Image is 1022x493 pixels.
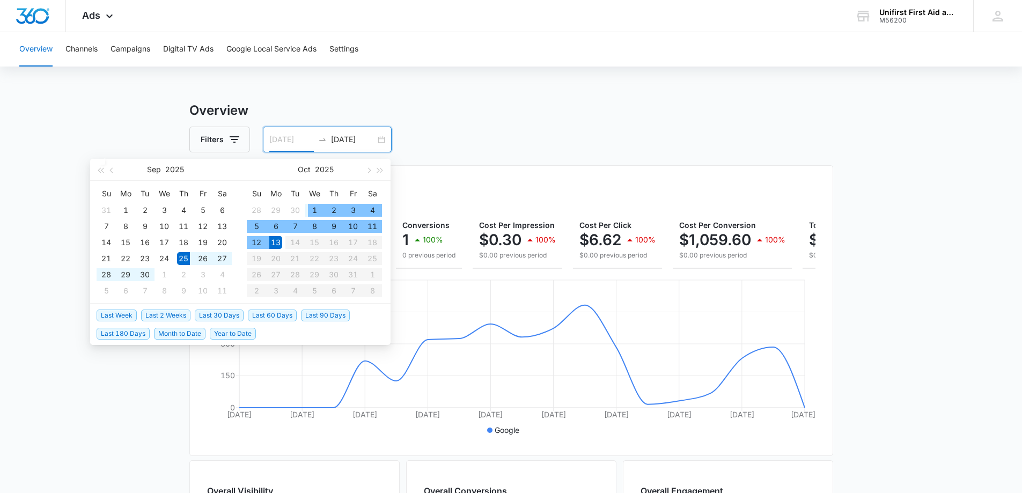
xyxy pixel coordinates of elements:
td: 2025-10-02 [324,202,343,218]
div: 3 [196,268,209,281]
div: 6 [269,220,282,233]
td: 2025-09-30 [135,267,155,283]
div: 3 [158,204,171,217]
div: 12 [250,236,263,249]
td: 2025-09-24 [155,251,174,267]
td: 2025-09-17 [155,234,174,251]
button: Digital TV Ads [163,32,214,67]
div: 19 [196,236,209,249]
td: 2025-09-05 [193,202,212,218]
td: 2025-10-03 [193,267,212,283]
button: Campaigns [111,32,150,67]
span: Conversions [402,220,450,230]
td: 2025-09-16 [135,234,155,251]
button: Oct [298,159,311,180]
div: 11 [366,220,379,233]
td: 2025-10-02 [174,267,193,283]
div: 23 [138,252,151,265]
div: 4 [366,204,379,217]
td: 2025-09-01 [116,202,135,218]
td: 2025-09-28 [247,202,266,218]
tspan: 0 [230,403,235,412]
td: 2025-09-19 [193,234,212,251]
div: 16 [138,236,151,249]
button: Filters [189,127,250,152]
td: 2025-10-09 [174,283,193,299]
td: 2025-09-23 [135,251,155,267]
button: Settings [329,32,358,67]
td: 2025-09-10 [155,218,174,234]
div: 5 [196,204,209,217]
td: 2025-10-04 [212,267,232,283]
td: 2025-10-03 [343,202,363,218]
td: 2025-09-12 [193,218,212,234]
div: 28 [100,268,113,281]
div: 15 [119,236,132,249]
div: 28 [250,204,263,217]
tspan: [DATE] [478,410,503,419]
td: 2025-10-01 [305,202,324,218]
td: 2025-09-30 [285,202,305,218]
p: 100% [535,236,556,244]
td: 2025-09-15 [116,234,135,251]
td: 2025-09-20 [212,234,232,251]
td: 2025-09-22 [116,251,135,267]
span: Last Week [97,310,137,321]
th: Th [174,185,193,202]
div: 27 [216,252,229,265]
div: 4 [177,204,190,217]
div: 5 [100,284,113,297]
div: 9 [138,220,151,233]
div: 1 [158,268,171,281]
td: 2025-09-08 [116,218,135,234]
span: Last 30 Days [195,310,244,321]
div: 7 [138,284,151,297]
td: 2025-09-07 [97,218,116,234]
th: Fr [193,185,212,202]
p: 100% [423,236,443,244]
tspan: [DATE] [666,410,691,419]
h3: Overview [189,101,833,120]
span: Last 2 Weeks [141,310,190,321]
div: 11 [177,220,190,233]
div: 11 [216,284,229,297]
td: 2025-10-05 [97,283,116,299]
td: 2025-10-12 [247,234,266,251]
td: 2025-10-10 [193,283,212,299]
input: Start date [269,134,314,145]
td: 2025-09-11 [174,218,193,234]
tspan: [DATE] [791,410,815,419]
span: swap-right [318,135,327,144]
td: 2025-10-13 [266,234,285,251]
td: 2025-10-08 [155,283,174,299]
button: Overview [19,32,53,67]
td: 2025-09-06 [212,202,232,218]
div: 18 [177,236,190,249]
td: 2025-09-26 [193,251,212,267]
td: 2025-10-11 [212,283,232,299]
td: 2025-10-04 [363,202,382,218]
div: 1 [308,204,321,217]
th: Su [247,185,266,202]
td: 2025-09-02 [135,202,155,218]
td: 2025-09-21 [97,251,116,267]
p: 1 [402,231,409,248]
th: Su [97,185,116,202]
div: 7 [100,220,113,233]
td: 2025-09-29 [266,202,285,218]
tspan: 150 [220,371,235,380]
div: account id [879,17,958,24]
th: Tu [135,185,155,202]
span: Cost Per Impression [479,220,555,230]
span: Cost Per Click [579,220,631,230]
div: account name [879,8,958,17]
div: 14 [100,236,113,249]
div: 29 [119,268,132,281]
div: 13 [269,236,282,249]
div: 13 [216,220,229,233]
td: 2025-10-06 [116,283,135,299]
tspan: [DATE] [541,410,565,419]
input: End date [331,134,376,145]
p: $0.00 previous period [579,251,656,260]
div: 5 [250,220,263,233]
